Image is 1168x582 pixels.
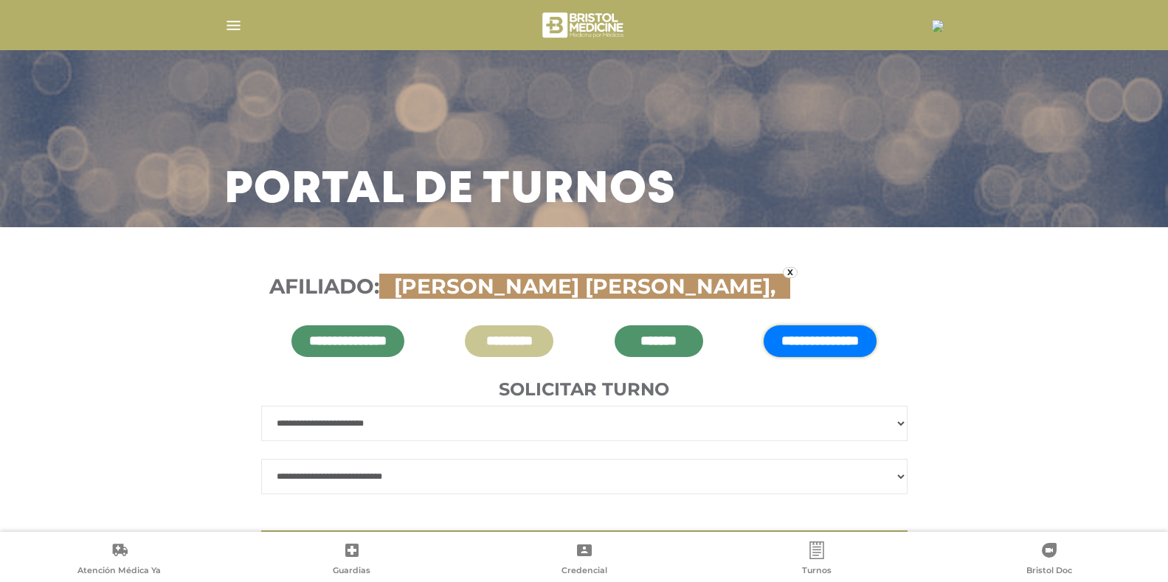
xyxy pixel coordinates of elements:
[235,541,468,579] a: Guardias
[802,565,832,578] span: Turnos
[261,379,908,401] h4: Solicitar turno
[1026,565,1072,578] span: Bristol Doc
[561,565,607,578] span: Credencial
[468,541,700,579] a: Credencial
[700,541,933,579] a: Turnos
[446,530,717,563] th: Profesional
[224,16,243,35] img: Cober_menu-lines-white.svg
[348,530,446,563] th: Turno
[717,530,880,563] th: Ubicación
[783,267,798,278] a: x
[261,530,348,563] th: Fecha
[933,541,1165,579] a: Bristol Doc
[3,541,235,579] a: Atención Médica Ya
[77,565,161,578] span: Atención Médica Ya
[269,274,899,299] h3: Afiliado:
[387,274,783,299] span: [PERSON_NAME] [PERSON_NAME],
[932,20,944,32] img: 20068
[540,7,628,43] img: bristol-medicine-blanco.png
[333,565,370,578] span: Guardias
[224,171,676,209] h3: Portal de turnos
